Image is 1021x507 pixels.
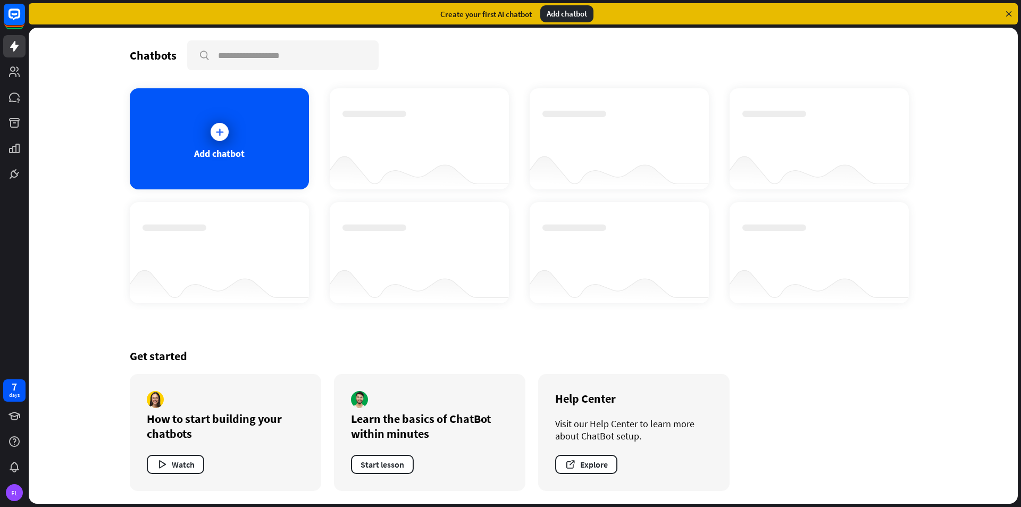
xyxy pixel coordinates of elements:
[147,391,164,408] img: author
[130,348,917,363] div: Get started
[147,455,204,474] button: Watch
[351,455,414,474] button: Start lesson
[9,4,40,36] button: Open LiveChat chat widget
[555,455,617,474] button: Explore
[12,382,17,392] div: 7
[351,391,368,408] img: author
[130,48,177,63] div: Chatbots
[540,5,593,22] div: Add chatbot
[440,9,532,19] div: Create your first AI chatbot
[147,411,304,441] div: How to start building your chatbots
[6,484,23,501] div: FL
[555,391,713,406] div: Help Center
[555,418,713,442] div: Visit our Help Center to learn more about ChatBot setup.
[9,392,20,399] div: days
[194,147,245,160] div: Add chatbot
[351,411,508,441] div: Learn the basics of ChatBot within minutes
[3,379,26,402] a: 7 days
